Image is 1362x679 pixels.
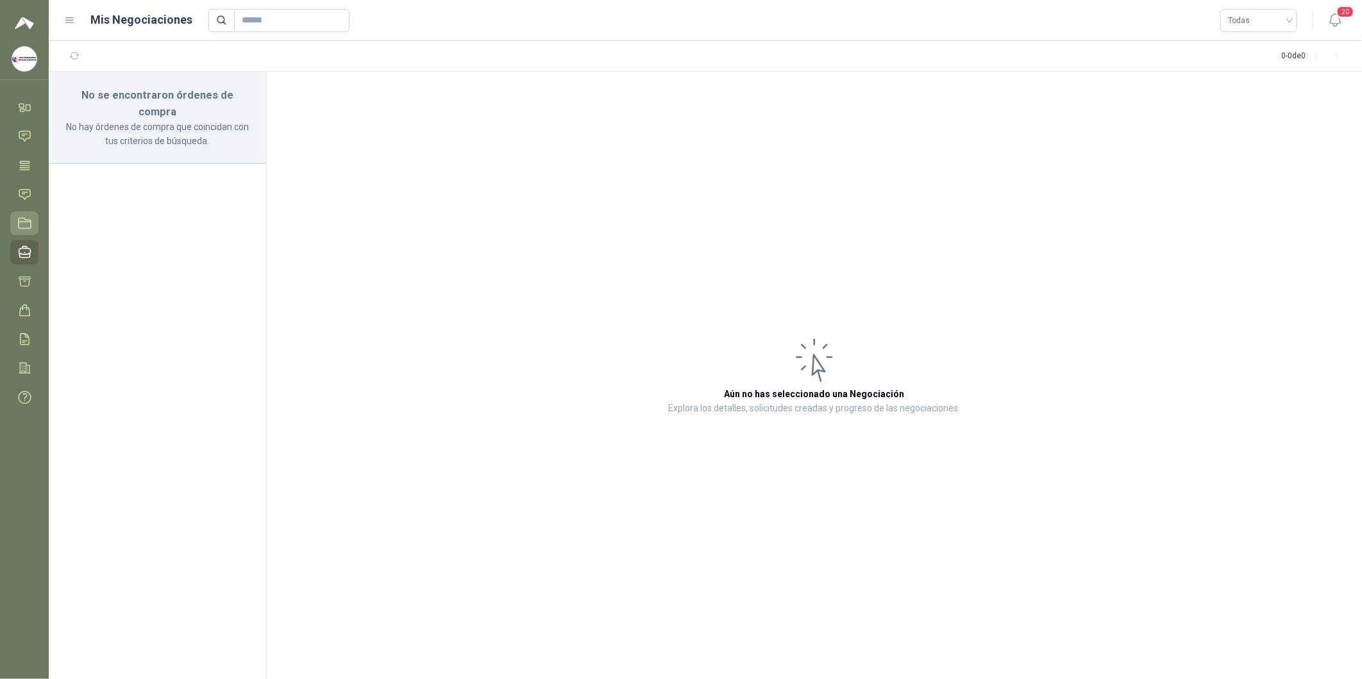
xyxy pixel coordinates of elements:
p: Explora los detalles, solicitudes creadas y progreso de las negociaciones. [669,401,961,416]
button: 20 [1324,9,1347,32]
h3: No se encontraron órdenes de compra [64,87,251,120]
h1: Mis Negociaciones [91,11,193,29]
img: Company Logo [12,47,37,71]
p: No hay órdenes de compra que coincidan con tus criterios de búsqueda. [64,120,251,148]
div: 0 - 0 de 0 [1281,46,1347,67]
span: 20 [1336,6,1354,18]
span: Todas [1228,11,1290,30]
h3: Aún no has seleccionado una Negociación [725,387,905,401]
img: Logo peakr [15,15,34,31]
